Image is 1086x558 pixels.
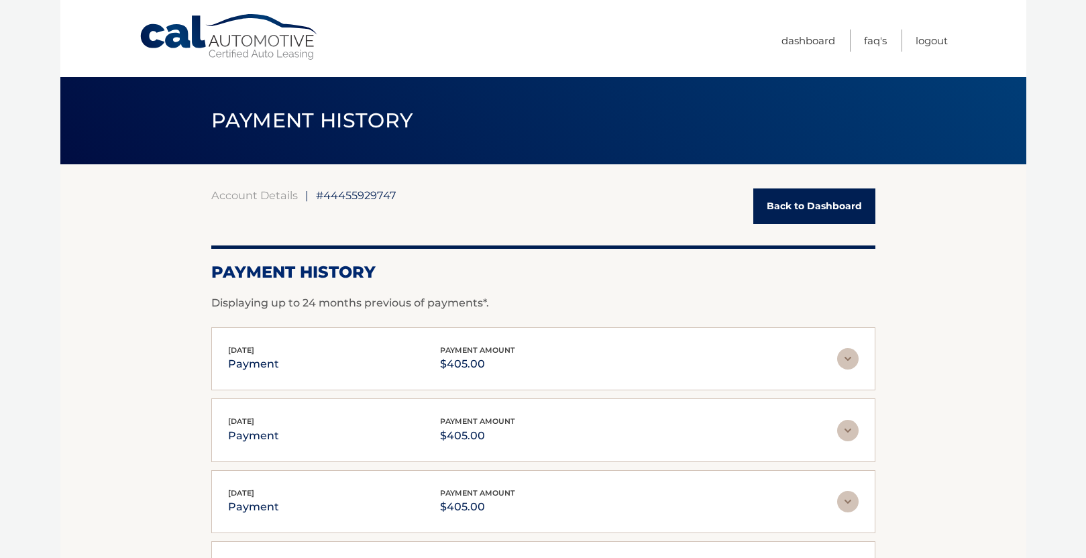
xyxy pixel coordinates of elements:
img: accordion-rest.svg [837,348,859,370]
p: Displaying up to 24 months previous of payments*. [211,295,875,311]
a: Logout [916,30,948,52]
a: Back to Dashboard [753,188,875,224]
p: payment [228,427,279,445]
p: payment [228,498,279,516]
span: #44455929747 [316,188,396,202]
span: [DATE] [228,345,254,355]
p: $405.00 [440,498,515,516]
p: $405.00 [440,355,515,374]
span: payment amount [440,345,515,355]
p: $405.00 [440,427,515,445]
a: Cal Automotive [139,13,320,61]
img: accordion-rest.svg [837,491,859,512]
span: [DATE] [228,488,254,498]
span: payment amount [440,488,515,498]
img: accordion-rest.svg [837,420,859,441]
a: Account Details [211,188,298,202]
a: FAQ's [864,30,887,52]
span: PAYMENT HISTORY [211,108,413,133]
span: | [305,188,309,202]
p: payment [228,355,279,374]
a: Dashboard [781,30,835,52]
span: [DATE] [228,416,254,426]
h2: Payment History [211,262,875,282]
span: payment amount [440,416,515,426]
